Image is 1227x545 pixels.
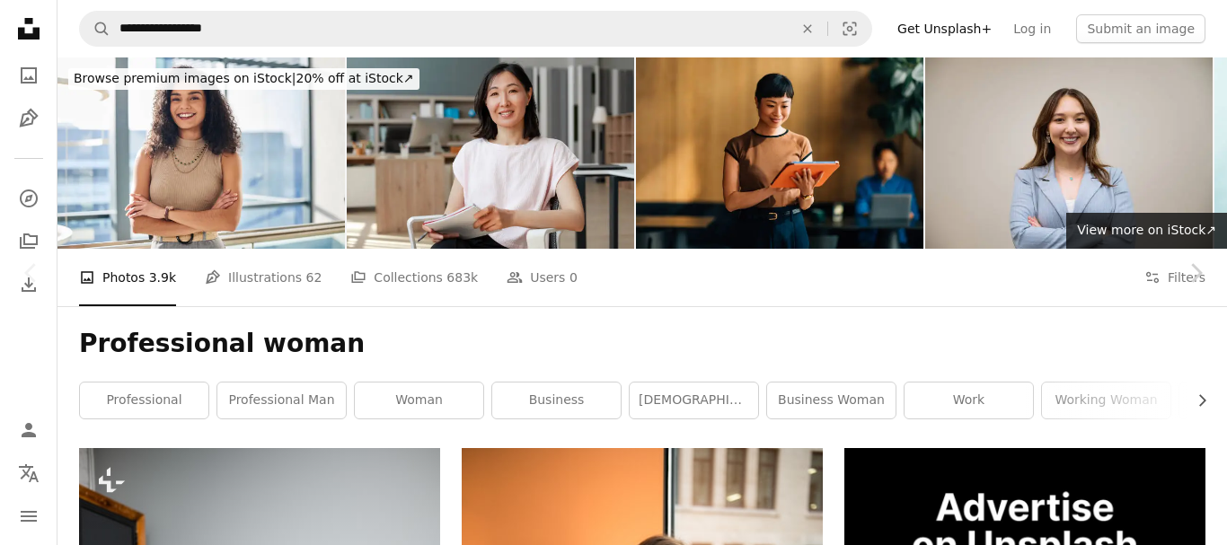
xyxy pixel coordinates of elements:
[1077,223,1216,237] span: View more on iStock ↗
[905,382,1033,418] a: work
[1002,14,1062,43] a: Log in
[57,57,430,101] a: Browse premium images on iStock|20% off at iStock↗
[11,101,47,136] a: Illustrations
[828,12,871,46] button: Visual search
[636,57,923,249] img: Asian Businesswoman Using Digital Tablet in Modern Office Space
[11,455,47,491] button: Language
[1144,249,1205,306] button: Filters
[205,249,322,306] a: Illustrations 62
[11,180,47,216] a: Explore
[11,57,47,93] a: Photos
[630,382,758,418] a: [DEMOGRAPHIC_DATA]
[446,268,478,287] span: 683k
[355,382,483,418] a: woman
[79,11,872,47] form: Find visuals sitewide
[1186,382,1205,418] button: scroll list to the right
[887,14,1002,43] a: Get Unsplash+
[11,498,47,534] button: Menu
[788,12,827,46] button: Clear
[57,57,345,249] img: Woman, portrait and happy in office with arms crossed, fashion mogul and pride with entrepreneur....
[1042,382,1170,418] a: working woman
[507,249,578,306] a: Users 0
[79,328,1205,360] h1: Professional woman
[767,382,896,418] a: business woman
[925,57,1213,249] img: Studio portrait of Asian business person with arms crossed
[11,412,47,448] a: Log in / Sign up
[80,382,208,418] a: professional
[569,268,578,287] span: 0
[80,12,110,46] button: Search Unsplash
[217,382,346,418] a: professional man
[74,71,296,85] span: Browse premium images on iStock |
[1066,213,1227,249] a: View more on iStock↗
[306,268,322,287] span: 62
[492,382,621,418] a: business
[350,249,478,306] a: Collections 683k
[74,71,414,85] span: 20% off at iStock ↗
[1164,187,1227,359] a: Next
[347,57,634,249] img: Attractive Asian businesswoman smiling while holding notebook in office
[1076,14,1205,43] button: Submit an image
